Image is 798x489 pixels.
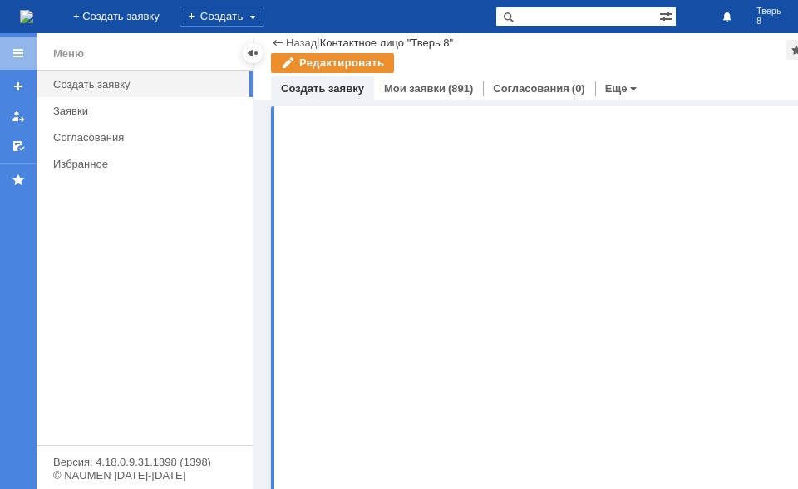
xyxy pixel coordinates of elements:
div: (891) [448,82,473,95]
div: © NAUMEN [DATE]-[DATE] [53,470,236,481]
div: | [317,36,319,48]
div: Избранное [53,158,224,170]
a: Создать заявку [281,82,364,95]
a: Назад [286,37,317,49]
span: 8 [756,17,781,27]
a: Создать заявку [47,71,249,97]
a: Мои заявки [384,82,446,95]
div: Создать заявку [53,78,243,90]
div: Заявки [53,105,243,117]
a: Согласования [493,82,569,95]
div: Скрыть меню [243,43,263,63]
div: Контактное лицо "Тверь 8" [320,37,453,49]
a: Еще [605,82,628,95]
a: Согласования [47,125,249,150]
div: (0) [572,82,585,95]
a: Заявки [47,98,249,124]
a: Перейти на домашнюю страницу [20,10,33,23]
div: Согласования [53,131,243,144]
span: Расширенный поиск [659,7,676,23]
a: Мои согласования [5,133,32,159]
span: Тверь [756,7,781,17]
div: Создать [180,7,264,27]
a: Создать заявку [5,73,32,100]
div: Меню [53,44,84,64]
a: Мои заявки [5,103,32,130]
div: Версия: 4.18.0.9.31.1398 (1398) [53,457,236,467]
img: logo [20,10,33,23]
